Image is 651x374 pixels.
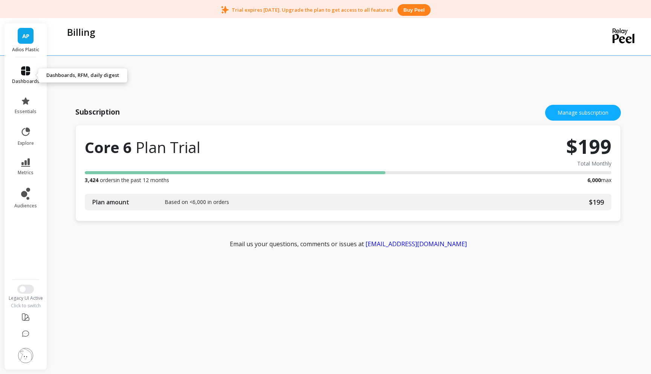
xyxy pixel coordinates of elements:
button: Buy peel [397,4,431,16]
span: AP [22,32,29,40]
img: profile picture [18,348,33,363]
span: explore [18,140,34,146]
span: Core 6 [85,135,200,159]
button: Switch to New UI [17,285,34,294]
span: metrics [18,170,34,176]
span: max [587,176,611,185]
b: 3,424 [85,176,98,184]
span: dashboards [12,78,40,84]
p: Billing [67,26,95,38]
div: Click to switch [5,303,47,309]
h3: Subscription [75,107,120,118]
span: orders in the past 12 months [85,176,169,185]
span: Based on <6,000 in orders [165,198,229,206]
span: $199 [589,197,604,207]
p: Adios Plastic [12,47,40,53]
span: Total Monthly [577,159,611,168]
span: Plan amount [92,198,165,207]
a: [EMAIL_ADDRESS][DOMAIN_NAME] [365,240,467,248]
p: Trial expires [DATE]. Upgrade the plan to get access to all features! [232,6,393,13]
span: audiences [14,203,37,209]
div: Legacy UI Active [5,295,47,301]
span: $199 [566,134,611,158]
b: 6,000 [587,176,601,184]
p: Email us your questions, comments or issues at [93,239,603,248]
span: Plan Trial [136,137,200,158]
button: Manage subscription [545,105,621,121]
span: essentials [15,109,37,115]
